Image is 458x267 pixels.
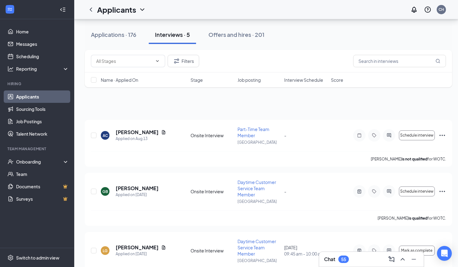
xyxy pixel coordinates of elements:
svg: ActiveChat [385,133,393,138]
svg: ComposeMessage [388,256,395,263]
a: Talent Network [16,128,69,140]
h5: [PERSON_NAME] [116,129,159,136]
a: SurveysCrown [16,193,69,205]
h5: [PERSON_NAME] [116,244,159,251]
svg: Ellipses [439,132,446,139]
svg: Analysis [7,66,14,72]
button: Minimize [409,254,419,264]
h3: Chat [324,256,335,263]
div: CH [439,7,444,12]
div: Team Management [7,146,68,151]
div: Applied on Aug 13 [116,136,166,142]
span: - [284,133,286,138]
span: Schedule interview [400,133,434,138]
svg: ChevronLeft [87,6,95,13]
div: GB [102,189,108,194]
span: Daytime Customer Service Team Member [238,179,276,197]
div: Applied on [DATE] [116,192,159,198]
span: Job posting [238,77,261,83]
button: Filter Filters [168,55,199,67]
svg: Collapse [60,7,66,13]
svg: Ellipses [439,188,446,195]
b: is not qualified [402,157,427,161]
div: LG [103,248,108,253]
span: Daytime Customer Service Team Member [238,239,276,256]
span: Part-Time Team Member [238,126,269,138]
div: Hiring [7,81,68,86]
a: Messages [16,38,69,50]
a: Team [16,168,69,180]
button: Mark as complete [399,246,435,256]
div: Onsite Interview [190,132,233,138]
div: Reporting [16,66,69,72]
p: [GEOGRAPHIC_DATA] [238,140,280,145]
button: Schedule interview [399,186,435,196]
input: Search in interviews [353,55,446,67]
a: Sourcing Tools [16,103,69,115]
b: is qualified [409,216,427,221]
svg: Document [161,245,166,250]
span: Interview Schedule [284,77,323,83]
svg: MagnifyingGlass [435,59,440,63]
h5: [PERSON_NAME] [116,185,159,192]
div: AC [103,133,108,138]
svg: WorkstreamLogo [7,6,13,12]
div: Open Intercom Messenger [437,246,452,261]
svg: Note [356,133,363,138]
svg: Document [161,130,166,135]
span: 09:45 am - 10:00 am [284,251,327,257]
div: Onsite Interview [190,188,233,195]
div: 55 [341,257,346,262]
div: Interviews · 5 [155,31,190,38]
p: [GEOGRAPHIC_DATA] [238,199,280,204]
svg: ChevronDown [139,6,146,13]
a: DocumentsCrown [16,180,69,193]
svg: ActiveNote [356,248,363,253]
div: Onboarding [16,159,64,165]
button: ChevronUp [398,254,408,264]
button: Schedule interview [399,130,435,140]
span: Stage [190,77,203,83]
p: [GEOGRAPHIC_DATA] [238,258,280,263]
div: Offers and hires · 201 [208,31,264,38]
svg: Tag [370,189,378,194]
svg: Minimize [410,256,417,263]
svg: Settings [7,255,14,261]
svg: ActiveNote [356,189,363,194]
svg: Filter [173,57,180,65]
span: Name · Applied On [101,77,138,83]
svg: ChevronDown [155,59,160,63]
a: Scheduling [16,50,69,63]
a: Home [16,25,69,38]
div: Applications · 176 [91,31,136,38]
div: Onsite Interview [190,247,233,254]
h1: Applicants [97,4,136,15]
svg: UserCheck [7,159,14,165]
input: All Stages [96,58,152,64]
svg: ActiveChat [385,248,393,253]
div: Switch to admin view [16,255,59,261]
svg: Notifications [410,6,418,13]
span: Score [331,77,343,83]
div: [DATE] [284,244,327,257]
svg: ChevronUp [399,256,406,263]
span: Mark as complete [401,248,432,253]
span: - [284,189,286,194]
a: Applicants [16,90,69,103]
svg: Tag [370,248,378,253]
div: Applied on [DATE] [116,251,166,257]
svg: QuestionInfo [424,6,431,13]
span: Schedule interview [400,189,434,194]
svg: Tag [370,133,378,138]
p: [PERSON_NAME] for WOTC. [371,156,446,162]
button: ComposeMessage [387,254,396,264]
p: [PERSON_NAME] for WOTC. [378,216,446,221]
a: Job Postings [16,115,69,128]
svg: ActiveChat [385,189,393,194]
